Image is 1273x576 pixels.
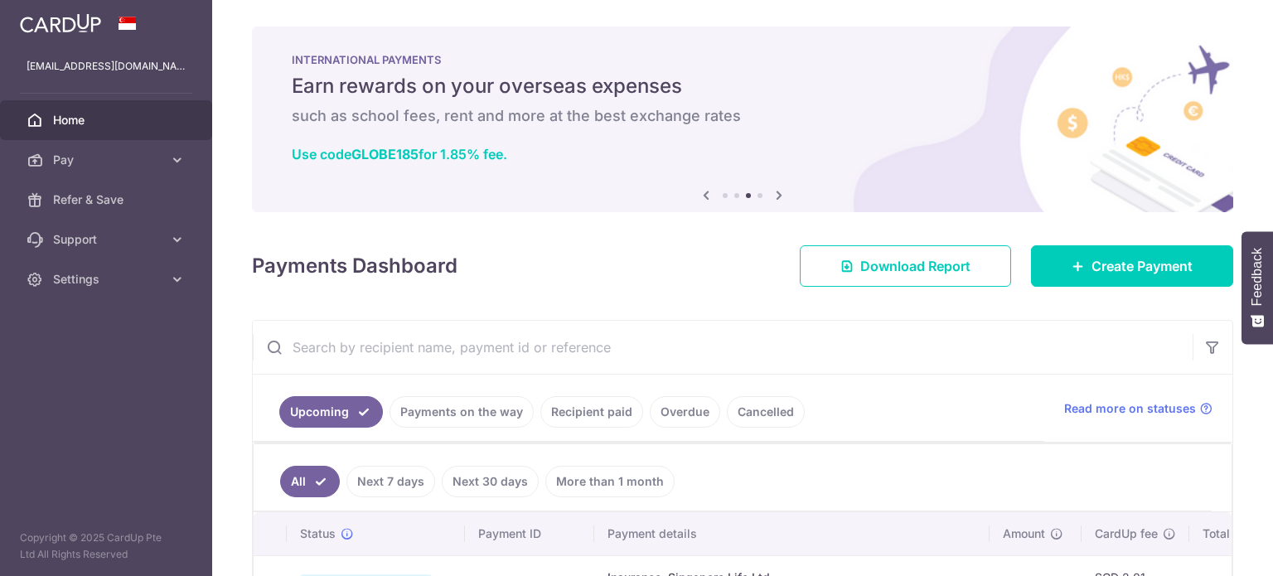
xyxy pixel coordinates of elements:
a: Cancelled [727,396,805,428]
a: Download Report [800,245,1011,287]
p: INTERNATIONAL PAYMENTS [292,53,1193,66]
a: Use codeGLOBE185for 1.85% fee. [292,146,507,162]
b: GLOBE185 [351,146,419,162]
img: International Payment Banner [252,27,1233,212]
th: Payment ID [465,512,594,555]
span: Settings [53,271,162,288]
span: Pay [53,152,162,168]
a: Create Payment [1031,245,1233,287]
a: Read more on statuses [1064,400,1212,417]
a: More than 1 month [545,466,675,497]
th: Payment details [594,512,990,555]
span: Feedback [1250,248,1265,306]
iframe: Opens a widget where you can find more information [1167,526,1256,568]
span: Total amt. [1203,525,1257,542]
h4: Payments Dashboard [252,251,457,281]
h5: Earn rewards on your overseas expenses [292,73,1193,99]
span: Home [53,112,162,128]
a: Overdue [650,396,720,428]
a: Next 7 days [346,466,435,497]
span: Read more on statuses [1064,400,1196,417]
a: Payments on the way [390,396,534,428]
span: CardUp fee [1095,525,1158,542]
input: Search by recipient name, payment id or reference [253,321,1193,374]
h6: such as school fees, rent and more at the best exchange rates [292,106,1193,126]
a: Next 30 days [442,466,539,497]
a: Recipient paid [540,396,643,428]
p: [EMAIL_ADDRESS][DOMAIN_NAME] [27,58,186,75]
span: Create Payment [1091,256,1193,276]
span: Status [300,525,336,542]
button: Feedback - Show survey [1242,231,1273,344]
span: Amount [1003,525,1045,542]
span: Support [53,231,162,248]
span: Refer & Save [53,191,162,208]
a: All [280,466,340,497]
span: Download Report [860,256,970,276]
a: Upcoming [279,396,383,428]
img: CardUp [20,13,101,33]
